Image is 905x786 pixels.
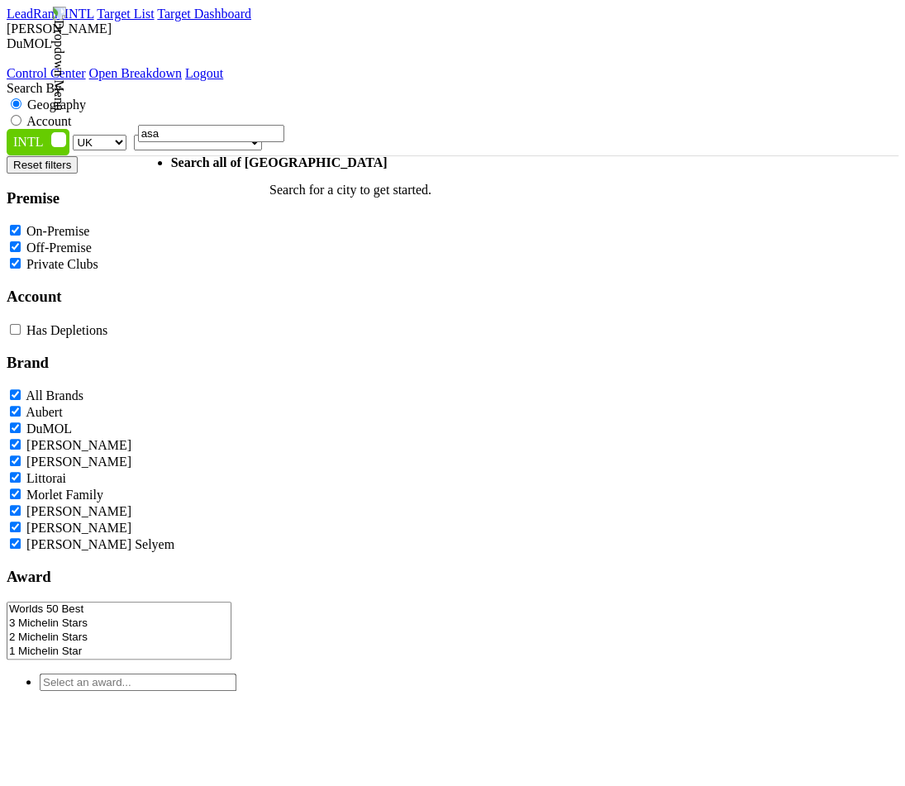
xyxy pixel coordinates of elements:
[7,568,236,586] h3: Award
[26,241,92,255] label: Off-Premise
[26,323,107,337] label: Has Depletions
[7,288,236,306] h3: Account
[7,189,236,207] h3: Premise
[27,98,86,112] label: Geography
[171,155,388,169] b: Search all of [GEOGRAPHIC_DATA]
[269,183,431,198] p: Search for a city to get started.
[26,422,72,436] label: DuMOL
[7,7,94,21] a: LeadRank INTL
[26,455,131,469] label: [PERSON_NAME]
[51,7,66,111] img: Dropdown Menu
[26,537,174,551] label: [PERSON_NAME] Selyem
[185,66,223,80] a: Logout
[7,66,86,80] a: Control Center
[26,388,83,403] label: All Brands
[26,257,98,271] label: Private Clubs
[7,631,231,645] option: 2 Michelin Stars
[7,21,898,36] div: [PERSON_NAME]
[26,504,131,518] label: [PERSON_NAME]
[7,156,78,174] button: Reset filters
[89,66,182,80] a: Open Breakdown
[7,645,231,659] option: 1 Michelin Star
[7,354,236,372] h3: Brand
[26,114,71,128] label: Account
[7,617,231,631] option: 3 Michelin Stars
[7,81,61,95] span: Search By
[26,438,131,452] label: [PERSON_NAME]
[7,603,231,617] option: Worlds 50 Best
[26,224,89,238] label: On-Premise
[157,7,251,21] a: Target Dashboard
[26,521,131,535] label: [PERSON_NAME]
[97,7,154,21] a: Target List
[40,674,236,691] input: Select an award...
[7,36,52,50] span: DuMOL
[26,471,66,485] label: Littorai
[7,66,898,81] div: Dropdown Menu
[26,405,62,419] label: Aubert
[26,488,103,502] label: Morlet Family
